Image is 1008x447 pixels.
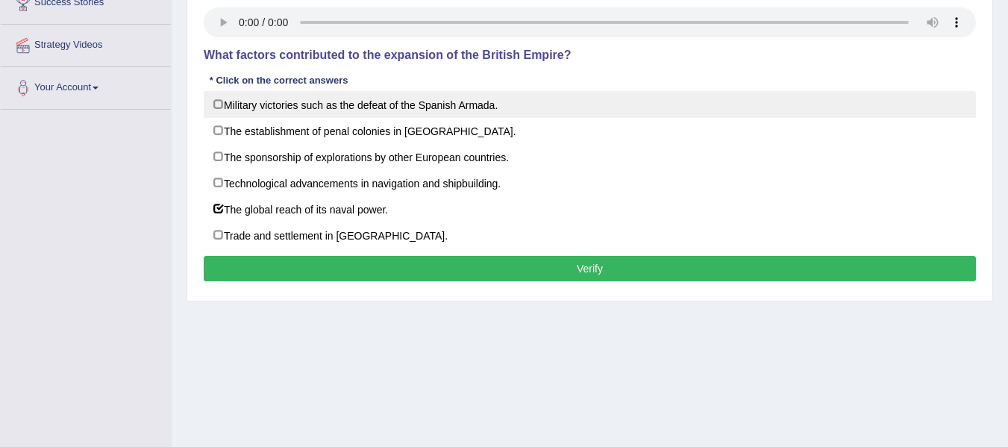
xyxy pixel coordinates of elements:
label: The establishment of penal colonies in [GEOGRAPHIC_DATA]. [204,117,976,144]
label: Military victories such as the defeat of the Spanish Armada. [204,91,976,118]
h4: What factors contributed to the expansion of the British Empire? [204,49,976,62]
label: Trade and settlement in [GEOGRAPHIC_DATA]. [204,222,976,248]
a: Your Account [1,67,171,104]
label: Technological advancements in navigation and shipbuilding. [204,169,976,196]
label: The global reach of its naval power. [204,196,976,222]
div: * Click on the correct answers [204,73,354,87]
a: Strategy Videos [1,25,171,62]
button: Verify [204,256,976,281]
label: The sponsorship of explorations by other European countries. [204,143,976,170]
